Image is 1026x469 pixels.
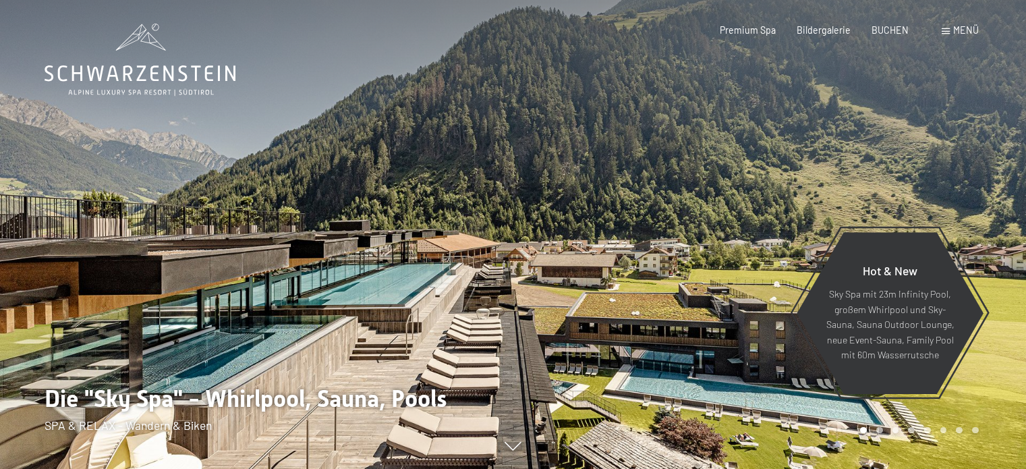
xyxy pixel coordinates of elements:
div: Carousel Page 4 [908,427,915,434]
div: Carousel Page 3 [892,427,899,434]
div: Carousel Page 6 [940,427,947,434]
a: Premium Spa [720,24,776,36]
a: Bildergalerie [797,24,851,36]
a: BUCHEN [872,24,909,36]
div: Carousel Page 5 [924,427,931,434]
span: Hot & New [863,263,917,278]
div: Carousel Page 2 [876,427,883,434]
div: Carousel Page 8 [972,427,979,434]
span: Menü [953,24,979,36]
div: Carousel Page 1 (Current Slide) [860,427,867,434]
span: Einwilligung Marketing* [382,267,494,280]
p: Sky Spa mit 23m Infinity Pool, großem Whirlpool und Sky-Sauna, Sauna Outdoor Lounge, neue Event-S... [826,287,954,363]
div: Carousel Pagination [855,427,978,434]
a: Hot & New Sky Spa mit 23m Infinity Pool, großem Whirlpool und Sky-Sauna, Sauna Outdoor Lounge, ne... [796,231,984,395]
div: Carousel Page 7 [956,427,963,434]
